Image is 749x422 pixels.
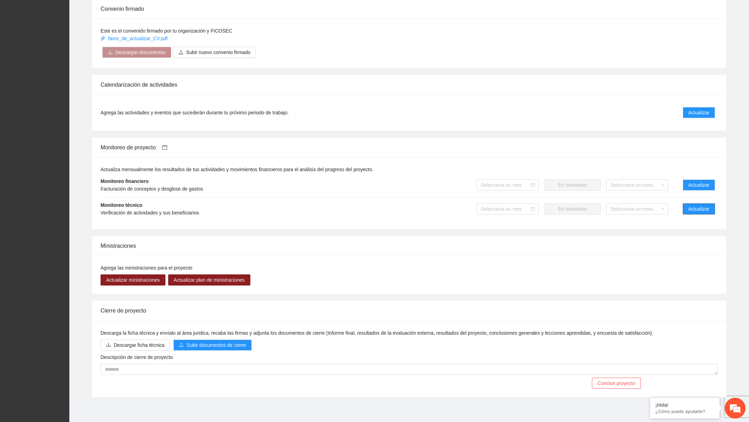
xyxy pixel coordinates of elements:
a: calendar [156,144,167,150]
a: downloadDescargar ficha técnica [101,342,170,348]
span: Actualizar plan de ministraciones [174,276,245,284]
span: upload [179,50,183,55]
textarea: Escriba su mensaje y pulse “Intro” [3,189,132,213]
span: download [108,50,113,55]
div: ¡Hola! [655,402,714,408]
a: Actualizar plan de ministraciones [168,277,250,283]
span: calendar [531,183,535,187]
button: uploadSubir nuevo convenio firmado [173,47,256,58]
span: upload [179,342,184,348]
button: Actualizar [683,203,715,214]
button: Actualizar ministraciones [101,274,165,285]
button: Actualizar [683,107,715,118]
button: Actualizar [683,179,715,191]
label: Descripción de cierre de proyecto [101,353,173,361]
span: Actualizar ministraciones [106,276,160,284]
span: Descargar documentos [115,49,166,56]
span: Agrega las ministraciones para el proyecto [101,265,192,271]
a: Actualizar ministraciones [101,277,165,283]
strong: Monitoreo financiero [101,178,148,184]
span: Agrega las actividades y eventos que sucederán durante tu próximo periodo de trabajo. [101,109,289,116]
span: Facturación de conceptos y desglose de gastos [101,186,203,192]
span: Subir documentos de cierre [187,341,246,349]
div: Chatee con nosotros ahora [36,35,117,44]
span: Verificación de actividades y sus beneficiarios [101,210,199,216]
div: Cierre de proyecto [101,301,718,320]
div: Ministraciones [101,236,718,256]
span: Descargar ficha técnica [114,341,164,349]
span: Descarga la ficha técnica y envíalo al área juridica, recaba las firmas y adjunta los documentos ... [101,330,653,336]
div: Monitoreo de proyecto [101,138,718,157]
div: Minimizar ventana de chat en vivo [114,3,130,20]
span: calendar [162,144,167,150]
span: uploadSubir nuevo convenio firmado [173,50,256,55]
strong: Monitoreo técnico [101,202,143,208]
button: downloadDescargar ficha técnica [101,340,170,351]
span: uploadSubir documentos de cierre [173,342,251,348]
span: Actualizar [688,181,709,189]
span: download [106,342,111,348]
button: Actualizar plan de ministraciones [168,274,250,285]
button: uploadSubir documentos de cierre [173,340,251,351]
a: favor_de_actualizar_CV.pdf [101,36,169,41]
textarea: Descripción de cierre de proyecto [101,364,718,375]
span: Estamos en línea. [40,93,96,162]
span: Actualizar [688,205,709,213]
span: Actualiza mensualmente los resultados de tus actividades y movimientos financieros para el anális... [101,167,373,172]
p: ¿Cómo puedo ayudarte? [655,409,714,414]
span: Concluir proyecto [597,379,635,387]
div: Calendarización de actividades [101,75,718,95]
span: calendar [531,207,535,211]
span: paper-clip [101,36,105,41]
button: Concluir proyecto [592,378,641,389]
button: downloadDescargar documentos [102,47,171,58]
span: Subir nuevo convenio firmado [186,49,250,56]
span: Actualizar [688,109,709,116]
span: Este es el convenido firmado por tu organización y FICOSEC [101,28,232,34]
